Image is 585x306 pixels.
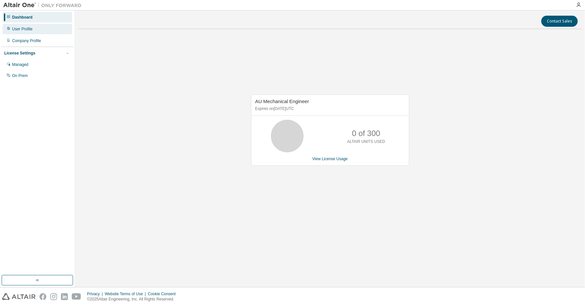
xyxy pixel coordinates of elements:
[312,157,348,161] a: View License Usage
[347,139,385,145] p: ALTAIR UNITS USED
[255,99,309,104] span: AU Mechanical Engineer
[541,16,578,27] button: Contact Sales
[87,291,105,297] div: Privacy
[12,73,28,78] div: On Prem
[352,128,380,139] p: 0 of 300
[255,106,403,112] p: Expires on [DATE] UTC
[2,293,36,300] img: altair_logo.svg
[12,26,33,32] div: User Profile
[72,293,81,300] img: youtube.svg
[50,293,57,300] img: instagram.svg
[12,38,41,43] div: Company Profile
[39,293,46,300] img: facebook.svg
[148,291,179,297] div: Cookie Consent
[12,15,33,20] div: Dashboard
[61,293,68,300] img: linkedin.svg
[105,291,148,297] div: Website Terms of Use
[87,297,180,302] p: © 2025 Altair Engineering, Inc. All Rights Reserved.
[12,62,28,67] div: Managed
[3,2,85,8] img: Altair One
[4,51,35,56] div: License Settings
